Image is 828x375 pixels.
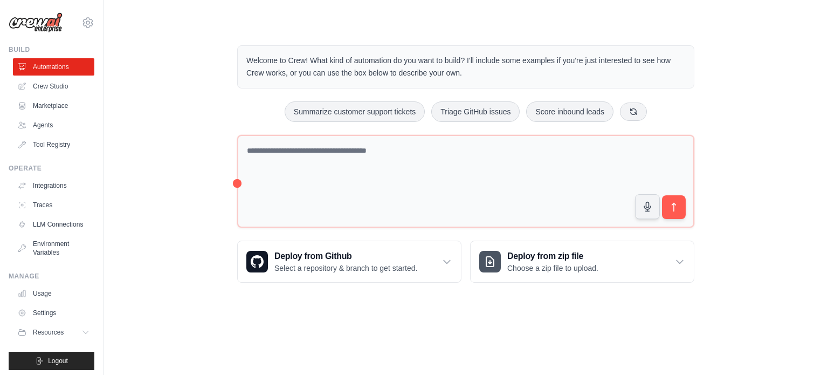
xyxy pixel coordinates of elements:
div: Build [9,45,94,54]
a: Tool Registry [13,136,94,153]
a: Integrations [13,177,94,194]
a: Crew Studio [13,78,94,95]
h3: Deploy from Github [274,250,417,263]
a: Traces [13,196,94,214]
button: Logout [9,352,94,370]
span: Resources [33,328,64,337]
div: Operate [9,164,94,173]
h3: Deploy from zip file [507,250,598,263]
p: Welcome to Crew! What kind of automation do you want to build? I'll include some examples if you'... [246,54,685,79]
a: Marketplace [13,97,94,114]
span: Logout [48,357,68,365]
div: Manage [9,272,94,281]
a: Automations [13,58,94,76]
button: Summarize customer support tickets [285,101,425,122]
a: LLM Connections [13,216,94,233]
p: Choose a zip file to upload. [507,263,598,274]
a: Settings [13,304,94,322]
button: Triage GitHub issues [431,101,520,122]
a: Usage [13,285,94,302]
a: Environment Variables [13,235,94,261]
p: Select a repository & branch to get started. [274,263,417,274]
button: Resources [13,324,94,341]
a: Agents [13,117,94,134]
button: Score inbound leads [526,101,613,122]
img: Logo [9,12,63,33]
